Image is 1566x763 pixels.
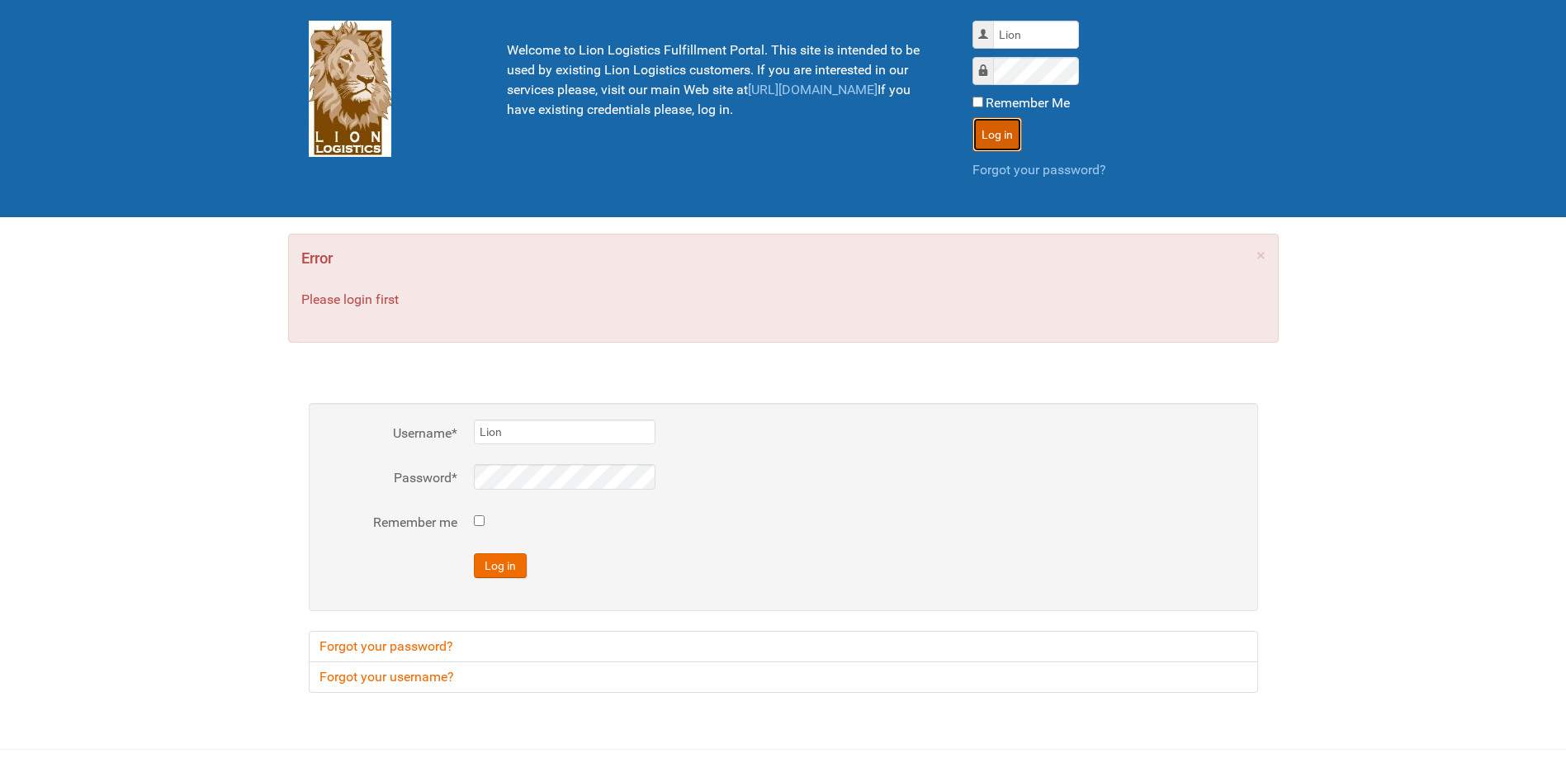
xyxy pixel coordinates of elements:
[972,162,1106,178] a: Forgot your password?
[989,62,990,63] label: Password
[325,424,457,443] label: Username
[507,40,931,120] p: Welcome to Lion Logistics Fulfillment Portal. This site is intended to be used by existing Lion L...
[993,21,1079,49] input: Username
[301,247,1266,270] h4: Error
[309,631,1258,662] a: Forgot your password?
[1256,247,1266,263] a: ×
[301,290,1266,310] p: Please login first
[972,117,1022,152] button: Log in
[309,21,391,157] img: Lion Logistics
[474,553,527,578] button: Log in
[309,80,391,96] a: Lion Logistics
[986,93,1070,113] label: Remember Me
[325,513,457,533] label: Remember me
[748,82,878,97] a: [URL][DOMAIN_NAME]
[309,661,1258,693] a: Forgot your username?
[325,468,457,488] label: Password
